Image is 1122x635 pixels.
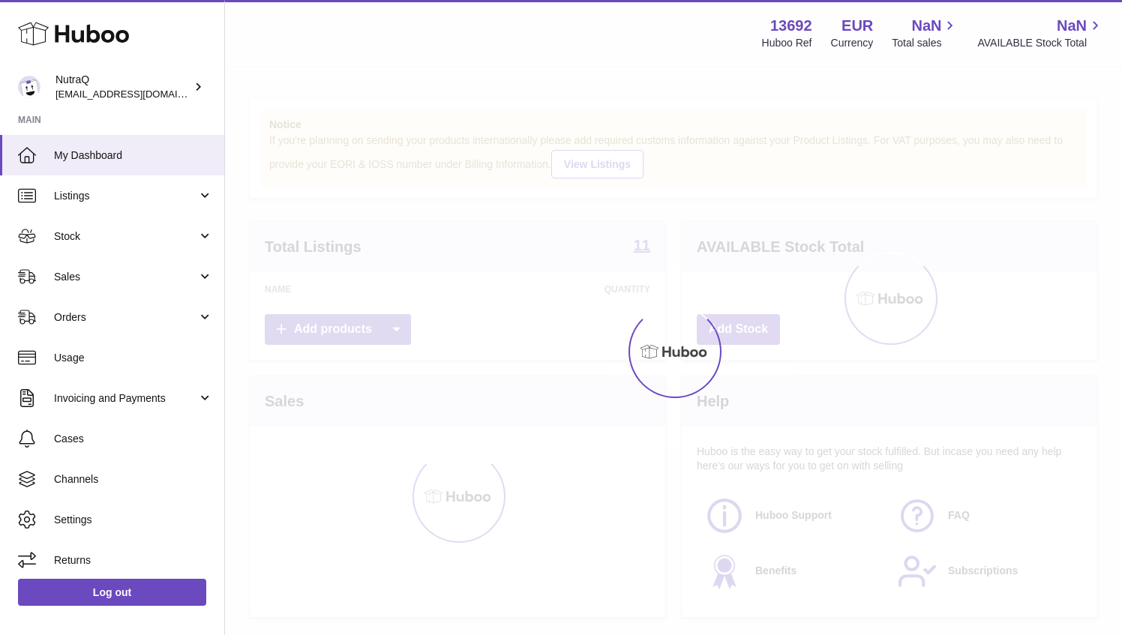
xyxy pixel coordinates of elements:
[977,16,1104,50] a: NaN AVAILABLE Stock Total
[977,36,1104,50] span: AVAILABLE Stock Total
[54,391,197,406] span: Invoicing and Payments
[911,16,941,36] span: NaN
[18,76,40,98] img: log@nutraq.com
[54,189,197,203] span: Listings
[54,513,213,527] span: Settings
[762,36,812,50] div: Huboo Ref
[54,553,213,568] span: Returns
[841,16,873,36] strong: EUR
[892,16,958,50] a: NaN Total sales
[54,432,213,446] span: Cases
[54,270,197,284] span: Sales
[55,88,220,100] span: [EMAIL_ADDRESS][DOMAIN_NAME]
[54,351,213,365] span: Usage
[54,148,213,163] span: My Dashboard
[54,310,197,325] span: Orders
[54,472,213,487] span: Channels
[1057,16,1087,36] span: NaN
[54,229,197,244] span: Stock
[18,579,206,606] a: Log out
[770,16,812,36] strong: 13692
[892,36,958,50] span: Total sales
[831,36,874,50] div: Currency
[55,73,190,101] div: NutraQ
